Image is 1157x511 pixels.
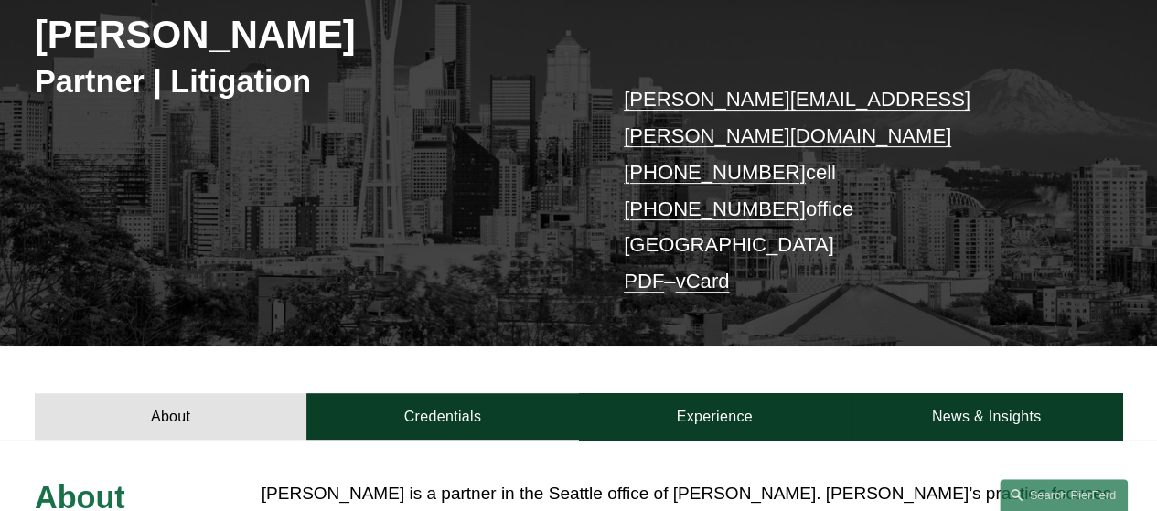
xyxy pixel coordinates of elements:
[624,81,1077,299] p: cell office [GEOGRAPHIC_DATA] –
[35,62,579,101] h3: Partner | Litigation
[35,393,306,440] a: About
[624,197,806,220] a: [PHONE_NUMBER]
[624,88,970,147] a: [PERSON_NAME][EMAIL_ADDRESS][PERSON_NAME][DOMAIN_NAME]
[579,393,851,440] a: Experience
[624,161,806,184] a: [PHONE_NUMBER]
[35,12,579,59] h2: [PERSON_NAME]
[1000,479,1128,511] a: Search this site
[851,393,1122,440] a: News & Insights
[624,270,664,293] a: PDF
[306,393,578,440] a: Credentials
[675,270,729,293] a: vCard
